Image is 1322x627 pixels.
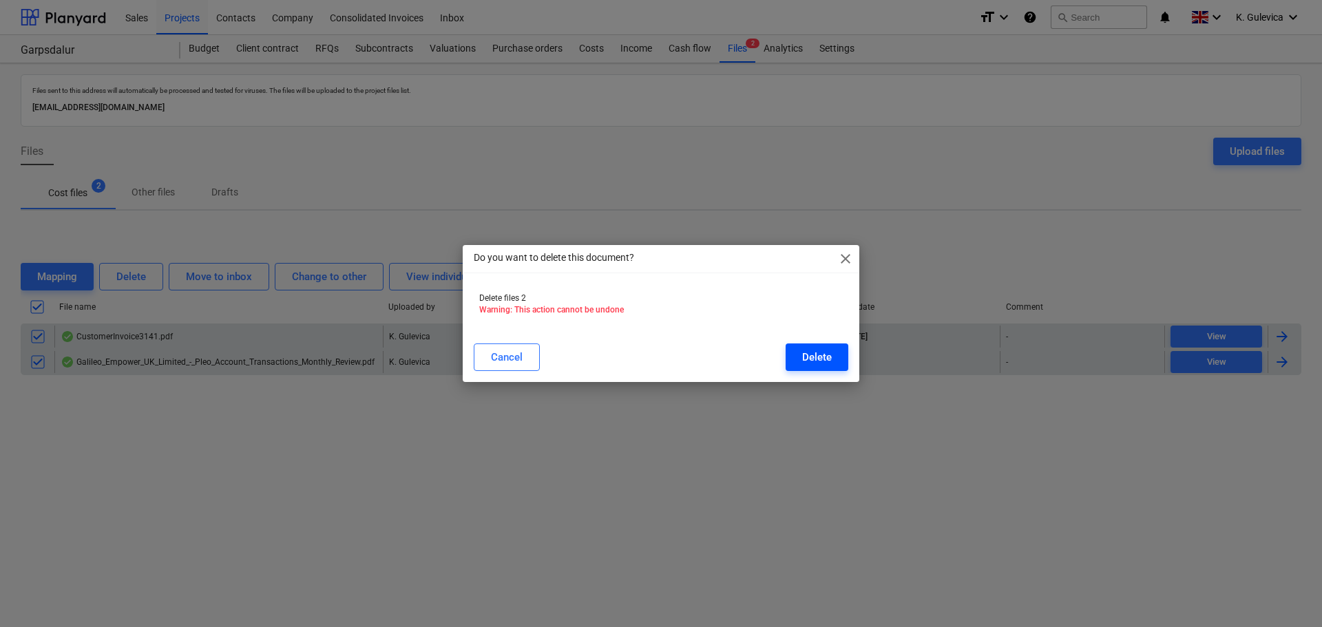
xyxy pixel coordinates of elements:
[786,343,848,371] button: Delete
[479,304,843,316] p: Warning: This action cannot be undone
[491,348,523,366] div: Cancel
[837,251,854,267] span: close
[479,293,843,304] p: Delete files 2
[474,251,634,265] p: Do you want to delete this document?
[1253,561,1322,627] iframe: Chat Widget
[802,348,832,366] div: Delete
[474,343,540,371] button: Cancel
